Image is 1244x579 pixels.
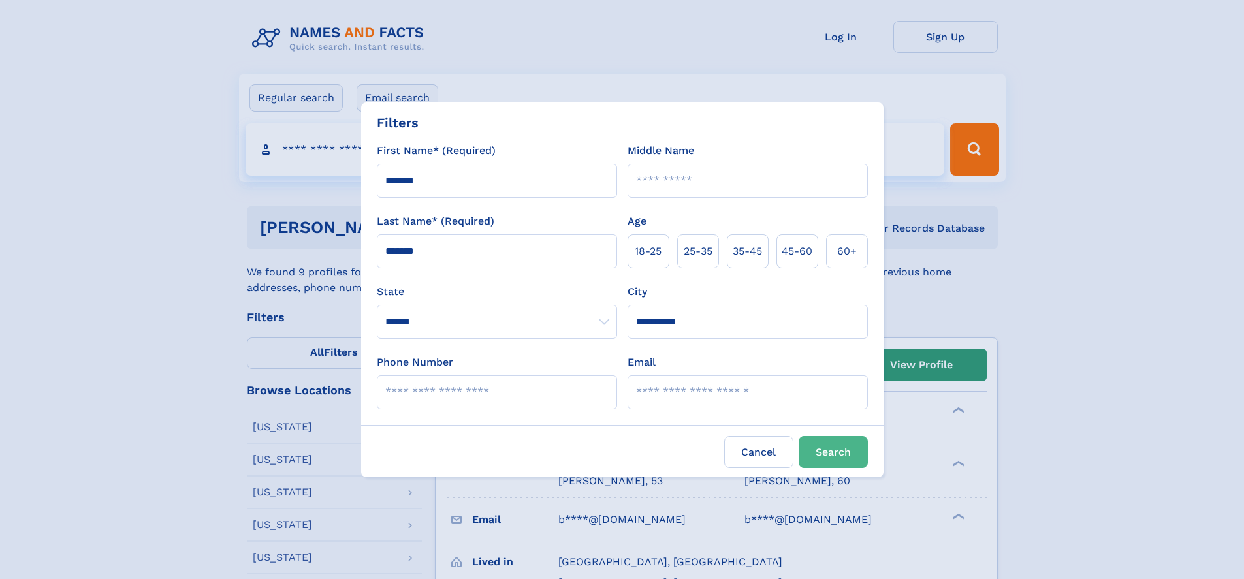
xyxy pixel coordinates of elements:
[837,243,857,259] span: 60+
[377,284,617,300] label: State
[724,436,793,468] label: Cancel
[628,354,656,370] label: Email
[377,143,496,159] label: First Name* (Required)
[635,243,662,259] span: 18‑25
[377,113,419,133] div: Filters
[377,213,494,229] label: Last Name* (Required)
[799,436,868,468] button: Search
[628,143,694,159] label: Middle Name
[628,284,647,300] label: City
[733,243,762,259] span: 35‑45
[628,213,646,229] label: Age
[377,354,453,370] label: Phone Number
[684,243,712,259] span: 25‑35
[782,243,812,259] span: 45‑60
